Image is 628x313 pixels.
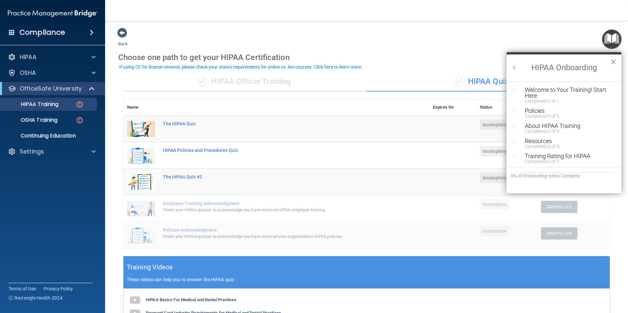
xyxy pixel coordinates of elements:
th: Name [123,99,159,115]
span: Incomplete [480,226,509,236]
button: PoliciesCompleted 0 of 5 [522,108,608,118]
div: Policies Acknowledgment [163,227,396,233]
p: Settings [20,148,44,156]
button: ResourcesCompleted 0 of 3 [522,138,608,149]
a: Terms of Use [9,285,36,292]
h5: Training Videos [127,261,173,273]
span: ✓ [199,76,206,86]
span: Incomplete [480,199,509,210]
h2: HIPAA Onboarding [506,54,621,81]
div: HIPAA Policies and Procedures Quiz [163,148,396,153]
div: Completed 0 of 5 [525,114,608,118]
div: Welcome to Your Training! Start Here [525,87,608,99]
div: 0% of Onboarding Items Complete [511,173,617,179]
p: OSHA Training [4,117,57,123]
div: If using CE for license renewal, please check your state's requirements for online vs. live cours... [119,65,362,69]
a: Back [118,33,128,46]
span: ✓ [456,76,463,86]
b: HIPAA Basics For Medical and Dental Practices [146,297,236,302]
p: HIPAA Training [4,101,58,108]
div: Policies [525,108,608,114]
div: Choose one path to get your HIPAA Certification [118,48,615,67]
div: Finish your HIPAA quizzes to acknowledge you have received your organization’s HIPAA policies. [163,233,396,240]
span: Ⓒ Rectangle Health 2024 [9,295,62,301]
img: danger-circle.6113f641.png [76,100,84,109]
a: Settings [8,148,96,156]
img: danger-circle.6113f641.png [76,116,84,124]
button: Sign Policy [541,227,577,240]
div: Completed 0 of 1 [525,99,608,103]
p: OfficeSafe University [20,85,82,93]
h4: Compliance [19,28,65,37]
div: Completed 0 of 2 [525,159,608,164]
a: Privacy Policy [44,285,73,292]
div: HIPAA Quizzes [367,72,610,92]
th: Expires On [429,99,476,115]
div: Resource Center [506,52,621,193]
button: Close [610,56,617,67]
button: Open Resource Center [602,30,621,49]
th: Status [476,99,537,115]
div: HIPAA Officer Training [123,72,367,92]
button: Training Rating for HIPAACompleted 0 of 2 [522,153,608,164]
button: Sign Policy [541,201,577,213]
div: About HIPAA Training [525,123,608,129]
button: Back to Resource Center Home [511,64,518,71]
div: Completed 0 of 8 [525,129,608,134]
div: Completed 0 of 3 [525,144,608,149]
button: About HIPAA TrainingCompleted 0 of 8 [522,123,608,134]
span: Incomplete [480,119,509,130]
p: HIPAA [20,53,36,61]
p: OSHA [20,69,36,77]
a: HIPAA [8,53,96,61]
button: If using CE for license renewal, please check your state's requirements for online vs. live cours... [118,64,363,70]
div: Employee Training Acknowledgment [163,201,396,206]
a: OfficeSafe University [8,85,95,93]
button: Welcome to Your Training! Start HereCompleted 0 of 1 [522,87,608,103]
img: gray_youtube_icon.38fcd6cc.png [128,294,142,307]
p: Continuing Education [4,133,94,139]
span: Incomplete [480,146,509,156]
div: The HIPAA Quiz #2 [163,174,396,179]
p: These videos can help you to answer the HIPAA quiz [127,277,606,282]
a: OSHA [8,69,96,77]
div: Training Rating for HIPAA [525,153,608,159]
div: The HIPAA Quiz [163,121,396,126]
div: Finish your HIPAA quizzes to acknowledge you have received HIPAA employee training. [163,206,396,214]
span: Incomplete [480,173,509,183]
img: PMB logo [8,7,97,20]
div: Resources [525,138,608,144]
